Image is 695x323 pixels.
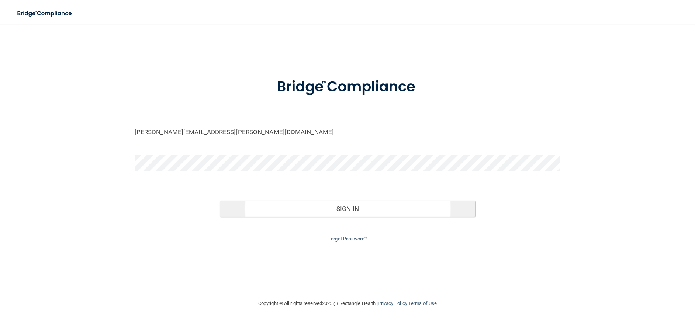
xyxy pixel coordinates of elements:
[135,124,561,140] input: Email
[408,301,437,306] a: Terms of Use
[220,201,476,217] button: Sign In
[328,236,367,242] a: Forgot Password?
[11,6,79,21] img: bridge_compliance_login_screen.278c3ca4.svg
[262,68,433,106] img: bridge_compliance_login_screen.278c3ca4.svg
[213,292,482,315] div: Copyright © All rights reserved 2025 @ Rectangle Health | |
[378,301,407,306] a: Privacy Policy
